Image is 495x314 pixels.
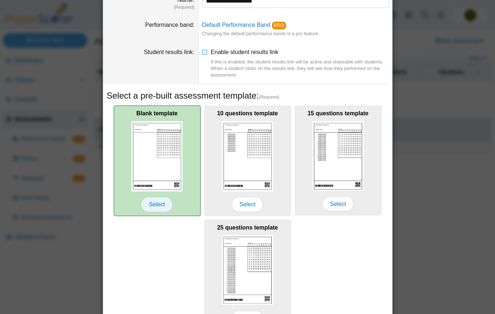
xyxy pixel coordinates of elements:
[259,94,280,100] span: (Required)
[144,49,194,55] label: Student results link
[217,110,278,116] b: 10 questions template
[307,110,368,116] b: 15 questions template
[145,22,194,28] label: Performance band
[217,224,278,231] b: 25 questions template
[131,121,183,191] img: scan_sheet_blank.png
[322,197,353,211] span: Select
[141,197,172,212] span: Select
[202,31,319,36] small: Changing the default performance bands is a pro feature.
[222,235,273,305] img: scan_sheet_25_questions.png
[107,90,389,102] h5: Select a pre-built assessment template:
[202,22,270,28] a: Default Performance Band
[107,4,194,11] dfn: (Required)
[272,22,286,29] a: PRO
[211,59,389,79] div: If this is enabled, the student results link will be active and shareable with students. When a s...
[222,121,273,191] img: scan_sheet_10_questions.png
[232,197,263,212] span: Select
[137,110,178,116] b: Blank template
[312,121,364,191] img: scan_sheet_15_questions.png
[211,49,389,78] span: Enable student results link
